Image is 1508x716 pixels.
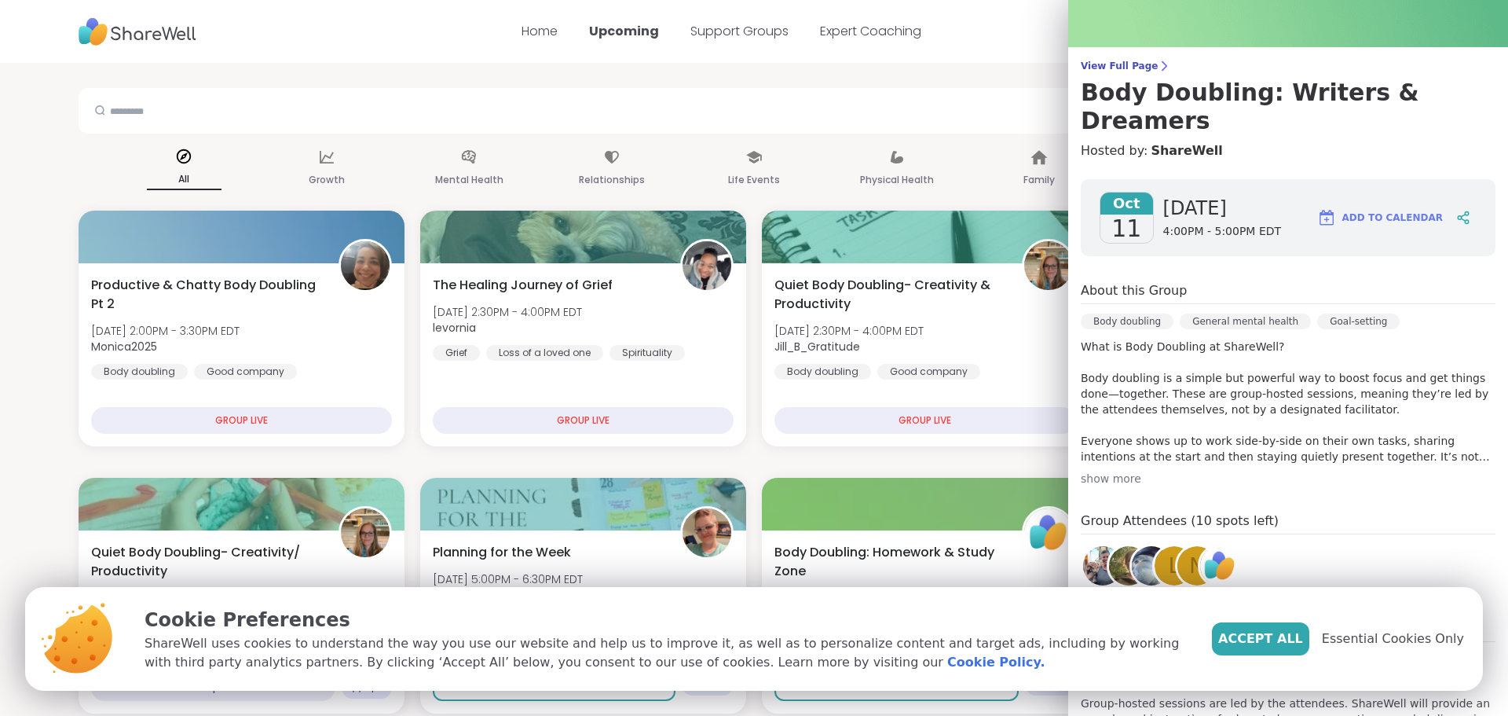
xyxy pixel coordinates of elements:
img: Jinna [1132,546,1171,586]
span: Productive & Chatty Body Doubling Pt 2 [91,276,321,314]
div: GROUP LIVE [91,407,392,434]
a: Irena444 [1107,544,1151,588]
img: VictoriaAndDoggie [1083,546,1122,586]
span: Quiet Body Doubling- Creativity/ Productivity [91,543,321,581]
span: Essential Cookies Only [1322,630,1464,648]
p: Mental Health [435,171,503,189]
div: show more [1081,471,1495,487]
div: Body doubling [1081,314,1173,329]
img: megquinn [683,509,731,557]
a: ShareWell [1151,141,1222,160]
div: Good company [194,364,297,380]
span: View Full Page [1081,60,1495,72]
div: GROUP LIVE [774,407,1075,434]
span: Quiet Body Doubling- Creativity & Productivity [774,276,1005,314]
a: Cookie Policy. [947,653,1045,672]
a: Jinna [1129,544,1173,588]
h4: Hosted by: [1081,141,1495,160]
a: Home [522,22,558,40]
div: Goal-setting [1317,314,1400,329]
b: levornia [433,320,476,336]
div: Body doubling [91,364,188,380]
p: Physical Health [860,171,934,189]
span: 11 [1111,215,1141,243]
a: n [1175,544,1219,588]
button: Add to Calendar [1310,199,1450,237]
img: ShareWell Nav Logo [79,10,196,53]
div: Good company [877,364,980,380]
img: levornia [683,241,731,290]
h3: Body Doubling: Writers & Dreamers [1081,79,1495,135]
div: Grief [433,345,480,361]
h4: About this Group [1081,281,1187,300]
a: ShareWell [1198,544,1242,588]
span: 4:00PM - 5:00PM EDT [1163,224,1282,240]
p: Family [1023,171,1055,189]
span: n [1189,551,1204,582]
span: [DATE] 2:00PM - 3:30PM EDT [91,323,240,339]
span: Oct [1100,193,1153,215]
span: [DATE] 2:30PM - 4:00PM EDT [774,323,924,339]
img: ShareWell Logomark [1317,208,1336,227]
span: Body Doubling: Homework & Study Zone [774,543,1005,581]
a: Upcoming [589,22,659,40]
a: Support Groups [690,22,789,40]
a: VictoriaAndDoggie [1081,544,1125,588]
b: Jill_B_Gratitude [774,339,860,354]
p: All [147,170,221,190]
p: What is Body Doubling at ShareWell? Body doubling is a simple but powerful way to boost focus and... [1081,339,1495,464]
div: Loss of a loved one [486,345,603,361]
h4: Group Attendees (10 spots left) [1081,512,1495,534]
span: l [1169,551,1180,582]
span: Accept All [1218,630,1303,648]
img: ShareWell [1200,546,1239,586]
p: Relationships [579,171,645,189]
div: Spirituality [609,345,685,361]
span: [DATE] 5:00PM - 6:30PM EDT [433,571,583,587]
div: Body doubling [774,364,871,380]
a: Expert Coaching [820,22,921,40]
span: Add to Calendar [1342,211,1443,225]
img: Irena444 [1109,546,1148,586]
div: General mental health [1180,314,1311,329]
span: [DATE] [1163,196,1282,221]
b: Monica2025 [91,339,157,354]
p: Cookie Preferences [145,606,1187,634]
img: Jill_B_Gratitude [341,509,390,557]
span: [DATE] 2:30PM - 4:00PM EDT [433,304,582,320]
p: Life Events [728,171,780,189]
button: Accept All [1212,622,1309,655]
img: Monica2025 [341,241,390,290]
a: l [1152,544,1196,588]
div: GROUP LIVE [433,407,734,434]
span: Planning for the Week [433,543,571,562]
img: ShareWell [1024,509,1073,557]
span: The Healing Journey of Grief [433,276,613,295]
p: Growth [309,171,345,189]
a: View Full PageBody Doubling: Writers & Dreamers [1081,60,1495,135]
p: ShareWell uses cookies to understand the way you use our website and help us to improve it, as we... [145,634,1187,672]
img: Jill_B_Gratitude [1024,241,1073,290]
